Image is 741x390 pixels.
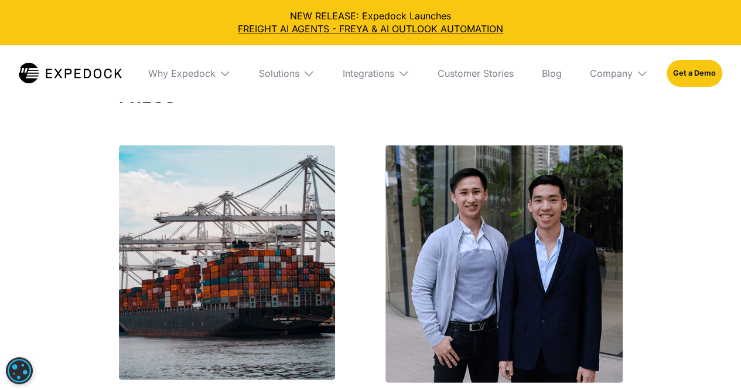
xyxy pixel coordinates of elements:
[546,263,741,390] iframe: Chat Widget
[667,60,722,87] a: Get a Demo
[139,45,240,101] div: Why Expedock
[590,67,633,79] div: Company
[250,45,324,101] div: Solutions
[9,9,732,36] div: NEW RELEASE: Expedock Launches
[532,45,571,101] a: Blog
[343,67,394,79] div: Integrations
[580,45,657,101] div: Company
[9,22,732,35] a: FREIGHT AI AGENTS - FREYA & AI OUTLOOK AUTOMATION
[333,45,419,101] div: Integrations
[428,45,523,101] a: Customer Stories
[148,67,216,79] div: Why Expedock
[385,145,623,383] img: E27.CO Thumbnail
[259,67,299,79] div: Solutions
